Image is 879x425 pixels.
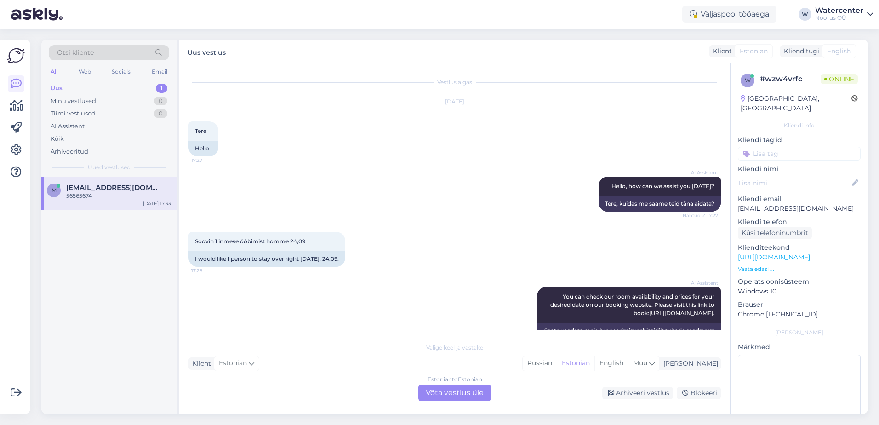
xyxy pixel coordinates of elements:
a: [URL][DOMAIN_NAME] [649,310,713,316]
div: Noorus OÜ [815,14,863,22]
div: 1 [156,84,167,93]
span: Nähtud ✓ 17:27 [683,212,718,219]
div: Vestlus algas [188,78,721,86]
span: Online [821,74,858,84]
p: Kliendi telefon [738,217,861,227]
span: You can check our room availability and prices for your desired date on our booking website. Plea... [550,293,716,316]
span: Otsi kliente [57,48,94,57]
div: I would like 1 person to stay overnight [DATE], 24.09. [188,251,345,267]
span: monskin99@gmail.com [66,184,162,192]
span: Estonian [740,46,768,56]
span: Tere [195,127,206,134]
span: Muu [633,359,647,367]
div: Minu vestlused [51,97,96,106]
div: # wzw4vrfc [760,74,821,85]
div: Estonian [557,356,594,370]
p: Kliendi nimi [738,164,861,174]
p: Chrome [TECHNICAL_ID] [738,310,861,319]
div: Saate vaadata meie broneerimisveebisaidilt tubade saadavust ja [DEMOGRAPHIC_DATA] soovitud kuupäe... [537,323,721,355]
span: AI Assistent [684,280,718,287]
span: Hello, how can we assist you [DATE]? [611,183,714,190]
p: Windows 10 [738,287,861,296]
span: AI Assistent [684,169,718,176]
div: Küsi telefoninumbrit [738,227,812,239]
div: [DATE] [188,98,721,106]
div: Russian [523,356,557,370]
p: Kliendi email [738,194,861,204]
div: Watercenter [815,7,863,14]
label: Uus vestlus [188,45,226,57]
div: Võta vestlus üle [418,385,491,401]
span: Soovin 1 inmese ööbimist homme 24,09 [195,238,305,245]
input: Lisa nimi [738,178,850,188]
div: Valige keel ja vastake [188,344,721,352]
div: English [594,356,628,370]
div: [PERSON_NAME] [660,359,718,368]
div: [GEOGRAPHIC_DATA], [GEOGRAPHIC_DATA] [741,94,851,113]
div: Arhiveeri vestlus [602,387,673,399]
div: W [799,8,811,21]
a: [URL][DOMAIN_NAME] [738,253,810,261]
div: Klienditugi [780,46,819,56]
input: Lisa tag [738,147,861,161]
div: 56565674 [66,192,171,200]
div: Tere, kuidas me saame teid täna aidata? [599,196,721,212]
div: Klient [188,359,211,368]
div: All [49,66,59,78]
div: Blokeeri [677,387,721,399]
p: Operatsioonisüsteem [738,277,861,287]
div: Uus [51,84,63,93]
div: 0 [154,97,167,106]
span: m [51,187,57,194]
span: English [827,46,851,56]
div: Tiimi vestlused [51,109,96,118]
div: 0 [154,109,167,118]
span: w [745,77,751,84]
span: Estonian [219,358,247,368]
p: Brauser [738,300,861,310]
p: Märkmed [738,342,861,352]
div: Klient [709,46,732,56]
p: Vaata edasi ... [738,265,861,273]
div: Estonian to Estonian [428,375,482,384]
p: [EMAIL_ADDRESS][DOMAIN_NAME] [738,204,861,213]
span: Uued vestlused [88,163,131,172]
div: Email [150,66,169,78]
p: Kliendi tag'id [738,135,861,145]
a: WatercenterNoorus OÜ [815,7,873,22]
div: Socials [110,66,132,78]
div: Kliendi info [738,121,861,130]
div: Väljaspool tööaega [682,6,776,23]
div: [DATE] 17:33 [143,200,171,207]
div: Hello [188,141,218,156]
div: Kõik [51,134,64,144]
span: 17:28 [191,267,226,274]
div: Web [77,66,93,78]
span: 17:27 [191,157,226,164]
div: Arhiveeritud [51,147,88,156]
div: [PERSON_NAME] [738,328,861,337]
div: AI Assistent [51,122,85,131]
p: Klienditeekond [738,243,861,253]
img: Askly Logo [7,47,25,64]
